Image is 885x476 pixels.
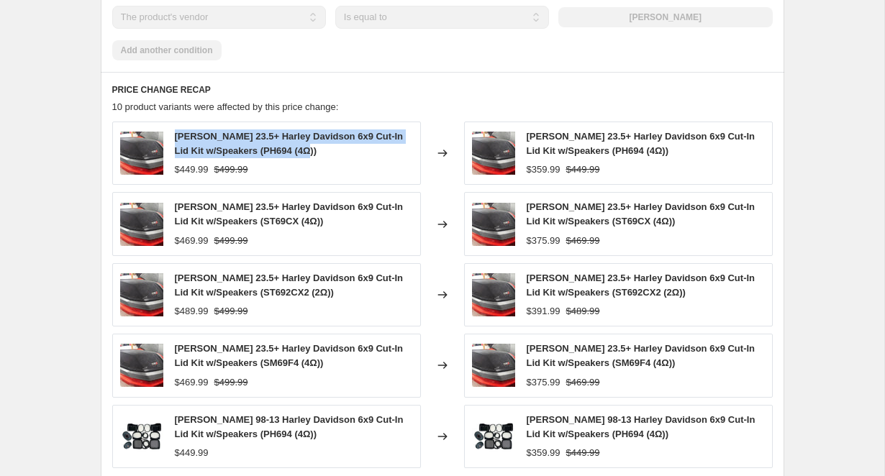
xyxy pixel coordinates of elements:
span: [PERSON_NAME] 98-13 Harley Davidson 6x9 Cut-In Lid Kit w/Speakers (PH694 (4Ω)) [175,414,404,439]
span: [PERSON_NAME] 23.5+ Harley Davidson 6x9 Cut-In Lid Kit w/Speakers (ST69CX (4Ω)) [175,201,404,226]
img: CerwinVega23.5-24HarleyDavidson6x9Cut-inlidkitw_speakers_80x.jpg [120,273,163,316]
img: CerwinVega23.5-24HarleyDavidson6x9Cut-inlidkitw_speakers_80x.jpg [120,203,163,246]
strike: $499.99 [214,375,248,390]
strike: $499.99 [214,234,248,248]
span: [PERSON_NAME] 98-13 Harley Davidson 6x9 Cut-In Lid Kit w/Speakers (PH694 (4Ω)) [527,414,755,439]
span: [PERSON_NAME] 23.5+ Harley Davidson 6x9 Cut-In Lid Kit w/Speakers (SM69F4 (4Ω)) [175,343,404,368]
strike: $489.99 [566,304,600,319]
div: $375.99 [527,375,560,390]
img: CerwinVega23.5-24HarleyDavidson6x9Cut-inlidkitw_speakers_80x.jpg [472,203,515,246]
span: [PERSON_NAME] 23.5+ Harley Davidson 6x9 Cut-In Lid Kit w/Speakers (ST69CX (4Ω)) [527,201,755,226]
strike: $449.99 [566,163,600,177]
img: Cerwin_Vega_1998-2013_Harley_Davidson_Cut-in_Lid_Kit_with_SM69F4_4_-_RPMSM694LK13_80x.webp [120,415,163,458]
strike: $469.99 [566,375,600,390]
div: $375.99 [527,234,560,248]
div: $359.99 [527,163,560,177]
strike: $469.99 [566,234,600,248]
div: $469.99 [175,234,209,248]
span: 10 product variants were affected by this price change: [112,101,339,112]
img: CerwinVega23.5-24HarleyDavidson6x9Cut-inlidkitw_speakers_80x.jpg [472,132,515,175]
img: CerwinVega23.5-24HarleyDavidson6x9Cut-inlidkitw_speakers_80x.jpg [120,344,163,387]
img: CerwinVega23.5-24HarleyDavidson6x9Cut-inlidkitw_speakers_80x.jpg [120,132,163,175]
span: [PERSON_NAME] 23.5+ Harley Davidson 6x9 Cut-In Lid Kit w/Speakers (SM69F4 (4Ω)) [527,343,755,368]
strike: $499.99 [214,163,248,177]
strike: $449.99 [566,446,600,460]
span: [PERSON_NAME] 23.5+ Harley Davidson 6x9 Cut-In Lid Kit w/Speakers (ST692CX2 (2Ω)) [175,273,404,298]
div: $469.99 [175,375,209,390]
div: $391.99 [527,304,560,319]
h6: PRICE CHANGE RECAP [112,84,773,96]
strike: $499.99 [214,304,248,319]
div: $449.99 [175,163,209,177]
div: $489.99 [175,304,209,319]
div: $359.99 [527,446,560,460]
span: [PERSON_NAME] 23.5+ Harley Davidson 6x9 Cut-In Lid Kit w/Speakers (PH694 (4Ω)) [527,131,755,156]
img: CerwinVega23.5-24HarleyDavidson6x9Cut-inlidkitw_speakers_80x.jpg [472,273,515,316]
span: [PERSON_NAME] 23.5+ Harley Davidson 6x9 Cut-In Lid Kit w/Speakers (PH694 (4Ω)) [175,131,404,156]
div: $449.99 [175,446,209,460]
img: CerwinVega23.5-24HarleyDavidson6x9Cut-inlidkitw_speakers_80x.jpg [472,344,515,387]
span: [PERSON_NAME] 23.5+ Harley Davidson 6x9 Cut-In Lid Kit w/Speakers (ST692CX2 (2Ω)) [527,273,755,298]
img: Cerwin_Vega_1998-2013_Harley_Davidson_Cut-in_Lid_Kit_with_SM69F4_4_-_RPMSM694LK13_80x.webp [472,415,515,458]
